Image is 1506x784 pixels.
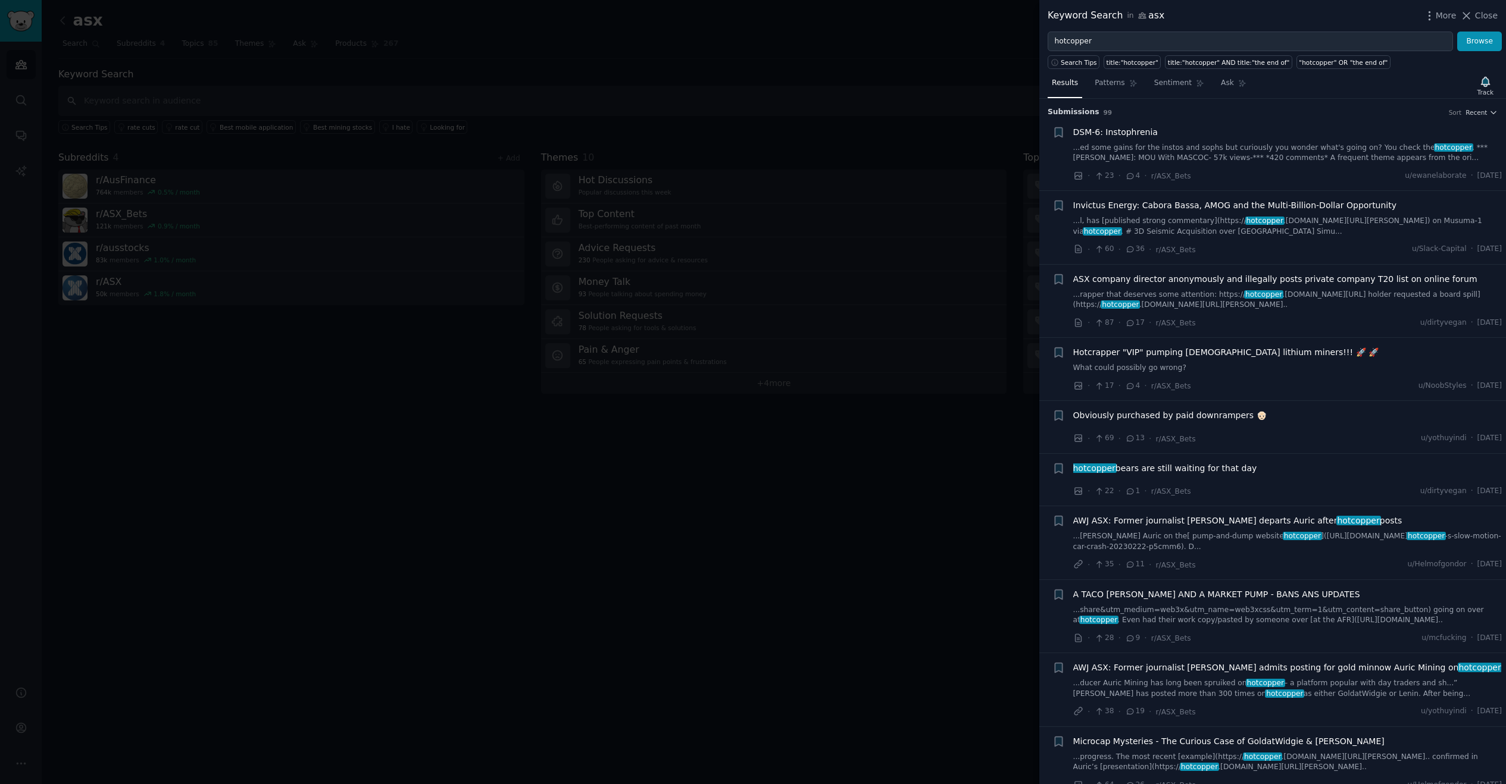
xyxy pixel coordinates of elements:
[1073,346,1379,359] a: Hotcrapper "VIP" pumping [DEMOGRAPHIC_DATA] lithium miners!!! 🚀 🚀
[1265,689,1304,698] span: hotcopper
[1073,126,1158,139] a: DSM-6: Instophrenia
[1048,74,1082,98] a: Results
[1073,462,1257,475] span: bears are still waiting for that day
[1151,172,1191,180] span: r/ASX_Bets
[1423,10,1457,22] button: More
[1094,244,1114,255] span: 60
[1407,532,1446,540] span: hotcopper
[1073,515,1402,527] span: AWJ ASX: Former journalist [PERSON_NAME] departs Auric after posts
[1475,10,1498,22] span: Close
[1118,170,1121,182] span: ·
[1471,559,1473,570] span: ·
[1088,316,1090,329] span: ·
[1107,58,1158,67] div: title:"hotcopper"
[1125,486,1140,497] span: 1
[1088,432,1090,445] span: ·
[1149,432,1151,445] span: ·
[1471,171,1473,181] span: ·
[1072,463,1117,473] span: hotcopper
[1471,244,1473,255] span: ·
[1073,605,1502,626] a: ...share&utm_medium=web3x&utm_name=web3xcss&utm_term=1&utm_content=share_button) going on over at...
[1217,74,1251,98] a: Ask
[1118,632,1121,644] span: ·
[1127,11,1133,21] span: in
[1118,432,1121,445] span: ·
[1088,243,1090,256] span: ·
[1073,409,1267,422] a: Obviously purchased by paid downrampers 👴🏻
[1125,706,1145,717] span: 19
[1466,108,1498,117] button: Recent
[1471,486,1473,497] span: ·
[1449,108,1462,117] div: Sort
[1436,10,1457,22] span: More
[1094,706,1114,717] span: 38
[1244,290,1283,299] span: hotcopper
[1299,58,1388,67] div: "hotcopper" OR "the end of"
[1165,55,1292,69] a: title:"hotcopper" AND title:"the end of"
[1073,363,1502,374] a: What could possibly go wrong?
[1471,381,1473,391] span: ·
[1073,462,1257,475] a: hotcopperbears are still waiting for that day
[1073,661,1501,674] a: AWJ ASX: Former journalist [PERSON_NAME] admits posting for gold minnow Auric Mining onhotcopper
[1471,318,1473,328] span: ·
[1477,318,1502,328] span: [DATE]
[1118,559,1121,571] span: ·
[1073,678,1502,699] a: ...ducer Auric Mining has long been spruiked onhotcopper– a platform popular with day traders and...
[1457,32,1502,52] button: Browse
[1048,8,1164,23] div: Keyword Search asx
[1061,58,1097,67] span: Search Tips
[1283,532,1322,540] span: hotcopper
[1073,216,1502,237] a: ...l, has [published strong commentary](https://hotcopper.[DOMAIN_NAME][URL][PERSON_NAME]) on Mus...
[1125,381,1140,391] span: 4
[1460,10,1498,22] button: Close
[1149,559,1151,571] span: ·
[1154,78,1192,89] span: Sentiment
[1088,632,1090,644] span: ·
[1094,433,1114,444] span: 69
[1336,516,1381,525] span: hotcopper
[1073,290,1502,311] a: ...rapper that deserves some attention: https://hotcopper.[DOMAIN_NAME][URL] holder requested a b...
[1477,433,1502,444] span: [DATE]
[1094,633,1114,644] span: 28
[1118,316,1121,329] span: ·
[1083,227,1122,236] span: hotcopper
[1104,109,1113,116] span: 99
[1048,32,1453,52] input: Try a keyword related to your business
[1073,273,1477,286] span: ASX company director anonymously and illegally posts private company T20 list on online forum
[1144,380,1146,392] span: ·
[1118,380,1121,392] span: ·
[1156,319,1196,327] span: r/ASX_Bets
[1125,244,1145,255] span: 36
[1471,706,1473,717] span: ·
[1125,318,1145,328] span: 17
[1168,58,1290,67] div: title:"hotcopper" AND title:"the end of"
[1101,300,1140,309] span: hotcopper
[1094,318,1114,328] span: 87
[1296,55,1391,69] a: "hotcopper" OR "the end of"
[1073,735,1385,748] a: Microcap Mysteries - The Curious Case of GoldatWidgie & [PERSON_NAME]
[1118,243,1121,256] span: ·
[1144,632,1146,644] span: ·
[1088,705,1090,718] span: ·
[1243,752,1282,761] span: hotcopper
[1156,435,1196,443] span: r/ASX_Bets
[1144,485,1146,497] span: ·
[1118,705,1121,718] span: ·
[1246,679,1285,687] span: hotcopper
[1088,170,1090,182] span: ·
[1405,171,1466,181] span: u/ewanelaborate
[1125,433,1145,444] span: 13
[1073,199,1397,212] a: Invictus Energy: Cabora Bassa, AMOG and the Multi-Billion-Dollar Opportunity
[1421,633,1466,644] span: u/mcfucking
[1420,486,1467,497] span: u/dirtyvegan
[1073,143,1502,164] a: ...ed some gains for the instos and sophs but curiously you wonder what's going on? You check the...
[1073,515,1402,527] a: AWJ ASX: Former journalist [PERSON_NAME] departs Auric afterhotcopperposts
[1079,616,1118,624] span: hotcopper
[1477,706,1502,717] span: [DATE]
[1473,73,1498,98] button: Track
[1151,487,1191,496] span: r/ASX_Bets
[1156,708,1196,716] span: r/ASX_Bets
